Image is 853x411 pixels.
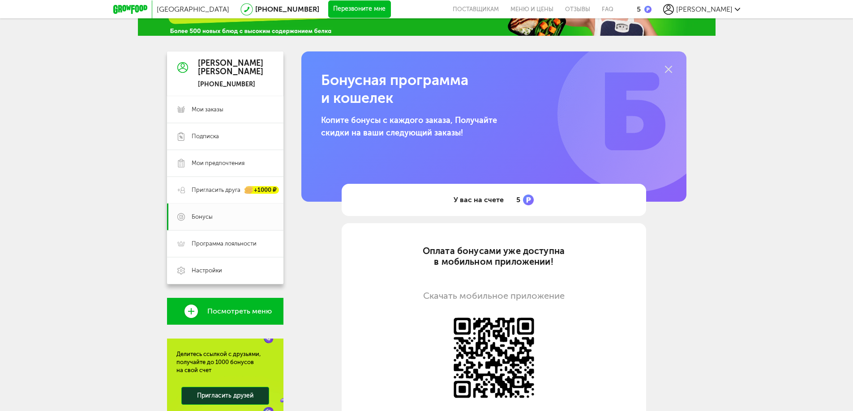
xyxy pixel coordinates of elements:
span: Бонусы [192,213,213,221]
a: Пригласить друзей [181,387,269,405]
a: Программа лояльности [167,230,283,257]
button: Перезвоните мне [328,0,391,18]
img: b.77db1d0.png [557,36,714,192]
img: Доступно в AppStore [451,315,536,400]
a: Настройки [167,257,283,284]
a: [PHONE_NUMBER] [255,5,319,13]
span: [PERSON_NAME] [676,5,733,13]
span: У вас на счете [454,195,504,205]
h1: Бонусная программа и кошелек [321,71,570,107]
span: Мои предпочтения [192,159,244,167]
span: Пригласить друга [192,186,240,194]
div: 5 [637,5,641,13]
a: Мои предпочтения [167,150,283,177]
span: Подписка [192,132,219,140]
a: Подписка [167,123,283,150]
div: Оплата бонусами уже доступна в мобильном приложении! [364,246,624,267]
span: Программа лояльности [192,240,257,248]
span: 5 [516,195,520,205]
a: Бонусы [167,203,283,230]
a: Посмотреть меню [167,298,283,325]
p: Копите бонусы с каждого заказа, Получайте скидки на ваши следующий заказы! [321,114,517,139]
a: Мои заказы [167,96,283,123]
div: Скачать мобильное приложение [364,290,624,301]
img: bonus_p.2f9b352.png [644,6,652,13]
div: Делитесь ссылкой с друзьями, получайте до 1000 бонусов на свой счет [176,350,274,374]
div: [PERSON_NAME] [PERSON_NAME] [198,59,263,77]
img: bonus_p.2f9b352.png [523,195,534,205]
span: Мои заказы [192,106,223,114]
div: [PHONE_NUMBER] [198,81,263,89]
span: Посмотреть меню [207,307,272,315]
span: Настройки [192,267,222,275]
div: +1000 ₽ [245,186,279,194]
span: [GEOGRAPHIC_DATA] [157,5,229,13]
a: Пригласить друга +1000 ₽ [167,177,283,203]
